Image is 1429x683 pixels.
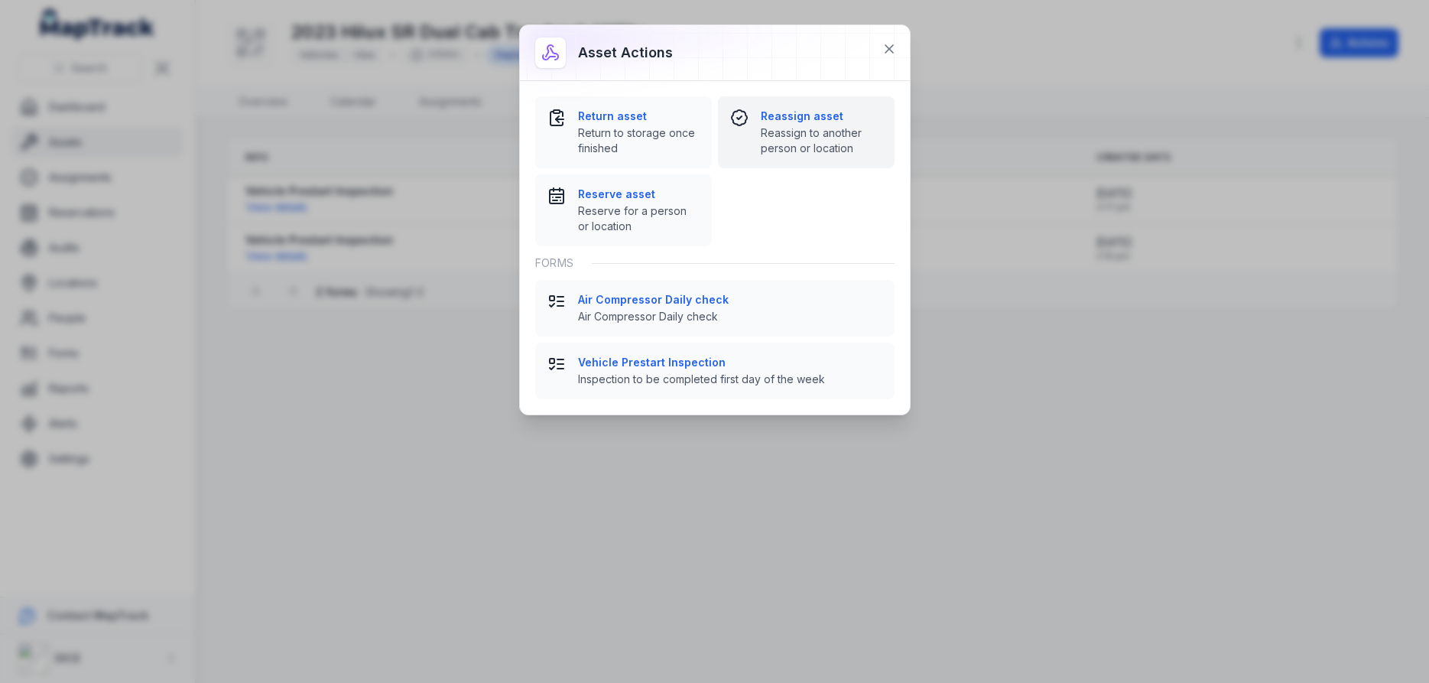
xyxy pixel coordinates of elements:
div: Forms [535,246,895,280]
h3: Asset actions [578,42,673,63]
strong: Vehicle Prestart Inspection [578,355,882,370]
strong: Return asset [578,109,700,124]
button: Reassign assetReassign to another person or location [718,96,895,168]
button: Vehicle Prestart InspectionInspection to be completed first day of the week [535,343,895,399]
span: Inspection to be completed first day of the week [578,372,882,387]
span: Air Compressor Daily check [578,309,882,324]
span: Reserve for a person or location [578,203,700,234]
button: Air Compressor Daily checkAir Compressor Daily check [535,280,895,337]
button: Reserve assetReserve for a person or location [535,174,712,246]
strong: Reassign asset [761,109,882,124]
span: Return to storage once finished [578,125,700,156]
button: Return assetReturn to storage once finished [535,96,712,168]
span: Reassign to another person or location [761,125,882,156]
strong: Reserve asset [578,187,700,202]
strong: Air Compressor Daily check [578,292,882,307]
